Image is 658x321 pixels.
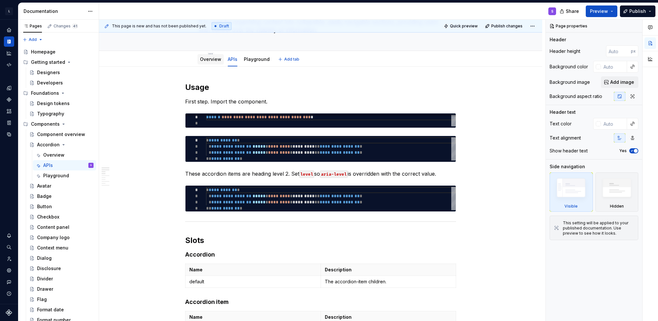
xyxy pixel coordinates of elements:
div: Pages [23,24,42,29]
button: Share [556,5,583,17]
a: Components [4,94,14,105]
a: Overview [200,56,221,62]
div: Components [21,119,96,129]
span: Publish [629,8,646,15]
span: Add tab [284,57,299,62]
a: APIs [228,56,237,62]
h2: Usage [185,82,456,92]
div: Visible [564,204,578,209]
p: Description [325,314,452,320]
div: Avatar [37,183,51,189]
button: Quick preview [442,22,481,31]
div: APIs [43,162,53,169]
a: Storybook stories [4,118,14,128]
div: Designers [37,69,60,76]
div: Drawer [37,286,53,292]
span: Draft [219,24,229,29]
div: Header height [550,48,580,54]
div: Text alignment [550,135,581,141]
a: Designers [27,67,96,78]
h4: Accordion item [185,298,456,306]
a: Home [4,25,14,35]
div: Changes [54,24,78,29]
div: Design tokens [37,100,70,107]
p: These accordion items are heading level 2. Set so is overridden with the correct value. [185,170,456,178]
button: Add image [601,76,638,88]
div: Disclosure [37,265,61,272]
div: Accordion [37,141,60,148]
div: Context menu [37,245,68,251]
a: Context menu [27,243,96,253]
a: Analytics [4,48,14,58]
code: level [299,170,314,178]
button: Preview [586,5,617,17]
span: Publish changes [491,24,523,29]
div: Background image [550,79,590,85]
a: Flag [27,294,96,305]
button: Publish changes [483,22,525,31]
a: Disclosure [27,263,96,274]
a: Avatar [27,181,96,191]
a: Checkbox [27,212,96,222]
a: Overview [33,150,96,160]
a: APIsS [33,160,96,170]
a: Divider [27,274,96,284]
div: Header [550,36,566,43]
p: First step. Import the component. [185,98,456,105]
span: Add image [610,79,634,85]
input: Auto [601,118,627,130]
svg: Supernova Logo [6,309,12,316]
div: Button [37,203,52,210]
a: Code automation [4,60,14,70]
div: Header text [550,109,576,115]
div: Components [31,121,60,127]
div: Developers [37,80,63,86]
div: Checkbox [37,214,59,220]
input: Auto [601,61,627,73]
a: Accordion [27,140,96,150]
div: Format date [37,306,64,313]
div: Typography [37,111,64,117]
div: Visible [550,172,593,212]
a: Content panel [27,222,96,232]
span: 41 [72,24,78,29]
span: Preview [590,8,608,15]
div: Notifications [4,230,14,241]
div: Dialog [37,255,52,261]
code: aria-level [320,170,348,178]
div: Homepage [31,49,55,55]
span: Share [566,8,579,15]
p: Description [325,267,452,273]
div: Design tokens [4,83,14,93]
div: Component overview [37,131,85,138]
div: Playground [43,172,69,179]
a: Developers [27,78,96,88]
a: Homepage [21,47,96,57]
div: Playground [241,52,272,66]
div: Side navigation [550,163,585,170]
label: Yes [619,148,627,153]
a: Assets [4,106,14,116]
div: This setting will be applied to your published documentation. Use preview to see how it looks. [563,220,634,236]
p: px [631,49,636,54]
a: Badge [27,191,96,201]
a: Drawer [27,284,96,294]
div: APIs [225,52,240,66]
h4: Accordion [185,251,456,258]
div: Invite team [4,254,14,264]
span: Add [29,37,37,42]
div: Getting started [21,57,96,67]
a: Design tokens [27,98,96,109]
div: Divider [37,276,53,282]
div: Show header text [550,148,588,154]
div: Search ⌘K [4,242,14,252]
div: Content panel [37,224,69,230]
div: Foundations [21,88,96,98]
button: Publish [620,5,655,17]
p: Name [189,314,317,320]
